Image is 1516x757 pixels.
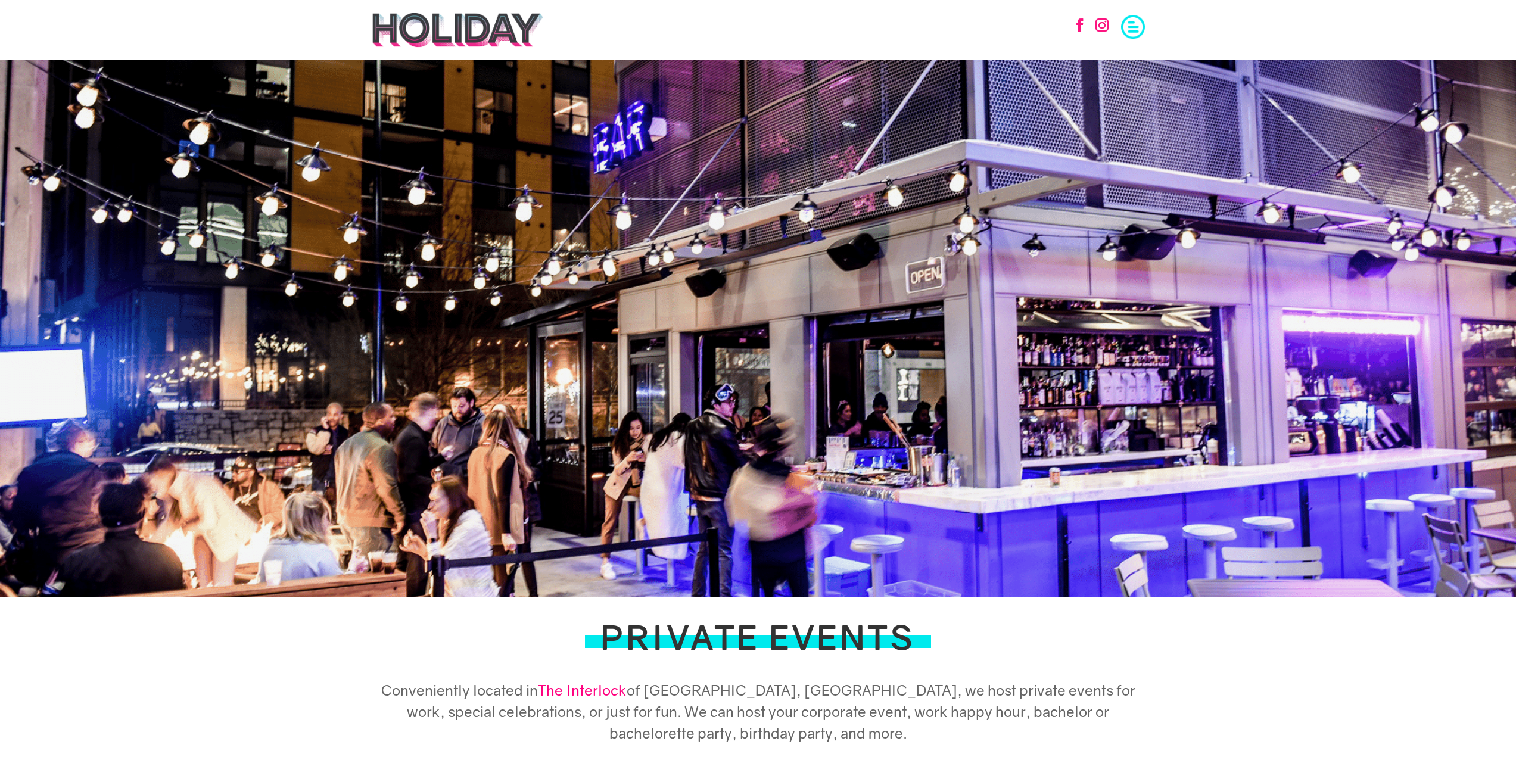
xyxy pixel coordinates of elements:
img: holiday-logo-black [371,12,544,48]
h1: Private Events [600,621,915,660]
h5: Conveniently located in of [GEOGRAPHIC_DATA], [GEOGRAPHIC_DATA], we host private events for work,... [371,680,1145,750]
a: Follow on Facebook [1067,12,1093,38]
a: Follow on Instagram [1089,12,1115,38]
a: The Interlock [538,681,627,699]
